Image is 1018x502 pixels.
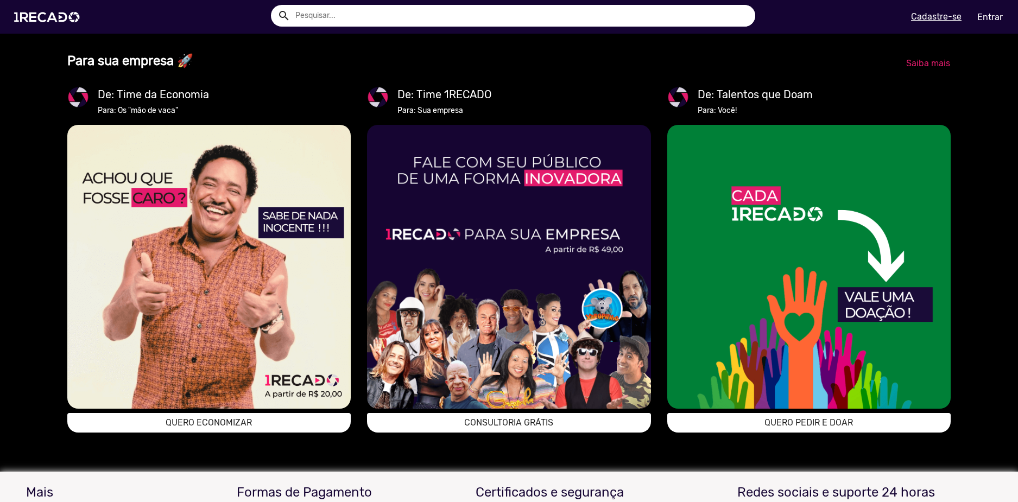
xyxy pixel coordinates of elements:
u: Cadastre-se [911,11,962,22]
mat-card-title: De: Time 1RECADO [397,86,492,103]
span: Saiba mais [906,58,950,68]
img: Doações para ONGs com vídeos personalizados [667,125,951,408]
h3: Mais [26,485,174,500]
img: videos dedicados 1recado cameo para empresa [367,125,650,408]
button: Example home icon [274,5,293,24]
span: QUERO ECONOMIZAR [166,417,252,428]
button: QUERO PEDIR E DOAR [667,413,951,433]
mat-card-subtitle: Para: Você! [698,105,813,116]
h3: Certificados e segurança [435,485,665,500]
button: QUERO ECONOMIZAR [67,413,351,433]
mat-card-subtitle: Para: Os "mão de vaca" [98,105,209,116]
b: Para sua empresa 🚀 [67,53,193,68]
h3: Formas de Pagamento [190,485,419,500]
mat-card-title: De: Time da Economia [98,86,209,103]
span: CONSULTORIA GRÁTIS [464,417,553,428]
a: CONSULTORIA GRÁTIS [367,413,650,433]
h3: Redes sociais e suporte 24 horas [681,485,992,500]
a: Entrar [970,8,1010,27]
img: videos de famosos personalizados barato [67,125,351,408]
span: QUERO PEDIR E DOAR [764,417,853,428]
mat-card-title: De: Talentos que Doam [698,86,813,103]
mat-card-subtitle: Para: Sua empresa [397,105,492,116]
input: Pesquisar... [287,5,756,27]
mat-icon: Example home icon [277,9,290,22]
